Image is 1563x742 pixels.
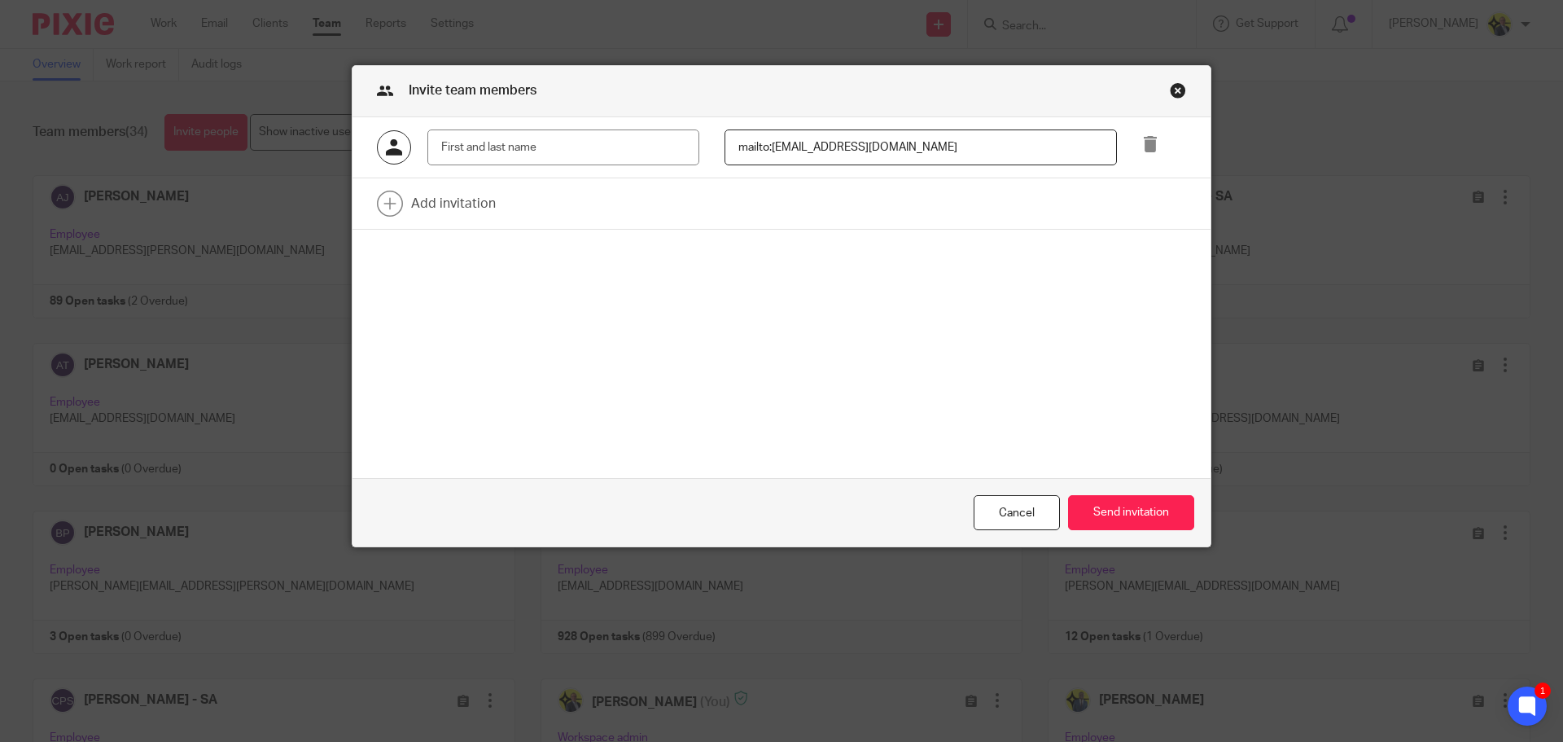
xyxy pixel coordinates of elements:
input: First and last name [427,130,699,166]
div: 1 [1535,683,1551,699]
button: Send invitation [1068,495,1194,530]
input: name@example.com [725,130,1116,166]
div: Close this dialog window [974,495,1060,530]
span: Invite team members [409,84,536,97]
div: Close this dialog window [1170,82,1186,99]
